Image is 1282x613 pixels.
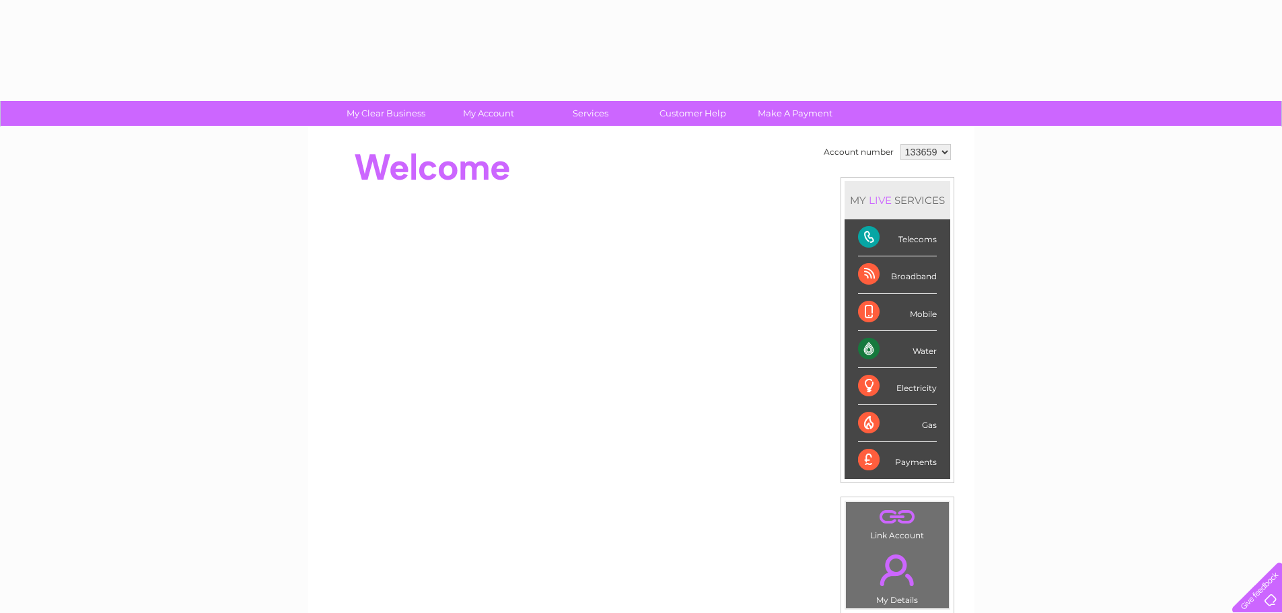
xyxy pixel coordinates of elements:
[849,546,946,593] a: .
[637,101,748,126] a: Customer Help
[858,256,937,293] div: Broadband
[740,101,851,126] a: Make A Payment
[845,501,950,544] td: Link Account
[866,194,894,207] div: LIVE
[858,331,937,368] div: Water
[858,368,937,405] div: Electricity
[858,219,937,256] div: Telecoms
[820,141,897,164] td: Account number
[858,405,937,442] div: Gas
[858,442,937,478] div: Payments
[433,101,544,126] a: My Account
[330,101,441,126] a: My Clear Business
[535,101,646,126] a: Services
[849,505,946,529] a: .
[845,181,950,219] div: MY SERVICES
[858,294,937,331] div: Mobile
[845,543,950,609] td: My Details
